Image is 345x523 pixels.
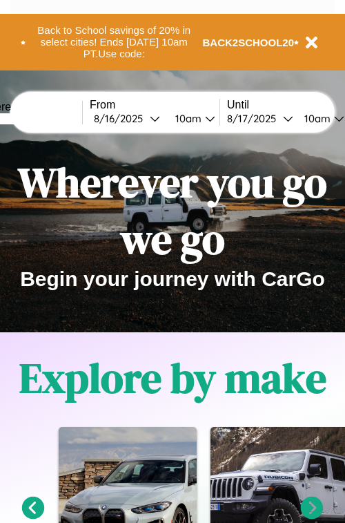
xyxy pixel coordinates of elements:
button: Back to School savings of 20% in select cities! Ends [DATE] 10am PT.Use code: [26,21,203,64]
b: BACK2SCHOOL20 [203,37,295,48]
button: 8/16/2025 [90,111,164,126]
label: From [90,99,219,111]
div: 8 / 16 / 2025 [94,112,150,125]
button: 10am [164,111,219,126]
div: 10am [168,112,205,125]
div: 8 / 17 / 2025 [227,112,283,125]
h1: Explore by make [19,350,326,406]
div: 10am [297,112,334,125]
